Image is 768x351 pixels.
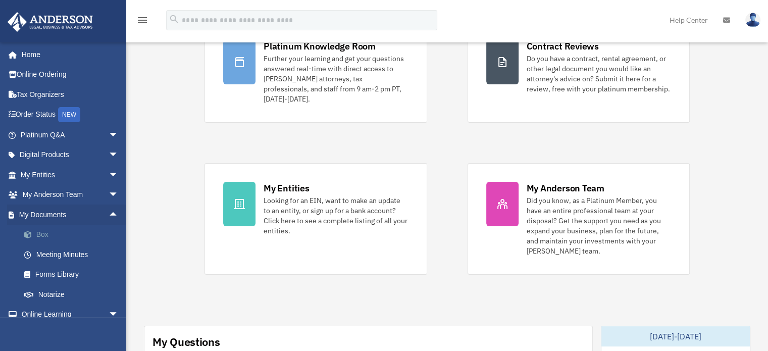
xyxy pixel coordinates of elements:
div: Contract Reviews [527,40,599,53]
a: Platinum Knowledge Room Further your learning and get your questions answered real-time with dire... [204,21,427,123]
a: Online Learningarrow_drop_down [7,305,134,325]
span: arrow_drop_down [109,125,129,145]
a: Platinum Q&Aarrow_drop_down [7,125,134,145]
img: User Pic [745,13,760,27]
div: Did you know, as a Platinum Member, you have an entire professional team at your disposal? Get th... [527,195,671,256]
a: Digital Productsarrow_drop_down [7,145,134,165]
div: NEW [58,107,80,122]
div: [DATE]-[DATE] [601,326,750,346]
a: Order StatusNEW [7,105,134,125]
a: Box [14,225,134,245]
span: arrow_drop_down [109,305,129,325]
a: Forms Library [14,265,134,285]
div: Platinum Knowledge Room [264,40,376,53]
a: menu [136,18,148,26]
span: arrow_drop_down [109,185,129,206]
div: Do you have a contract, rental agreement, or other legal document you would like an attorney's ad... [527,54,671,94]
div: My Entities [264,182,309,194]
a: Contract Reviews Do you have a contract, rental agreement, or other legal document you would like... [468,21,690,123]
div: Looking for an EIN, want to make an update to an entity, or sign up for a bank account? Click her... [264,195,408,236]
a: Notarize [14,284,134,305]
img: Anderson Advisors Platinum Portal [5,12,96,32]
div: My Questions [152,334,220,349]
a: Meeting Minutes [14,244,134,265]
a: My Entities Looking for an EIN, want to make an update to an entity, or sign up for a bank accoun... [204,163,427,275]
a: Online Ordering [7,65,134,85]
a: My Anderson Team Did you know, as a Platinum Member, you have an entire professional team at your... [468,163,690,275]
div: Further your learning and get your questions answered real-time with direct access to [PERSON_NAM... [264,54,408,104]
span: arrow_drop_down [109,145,129,166]
a: My Entitiesarrow_drop_down [7,165,134,185]
i: menu [136,14,148,26]
a: Tax Organizers [7,84,134,105]
span: arrow_drop_up [109,205,129,225]
span: arrow_drop_down [109,165,129,185]
a: My Documentsarrow_drop_up [7,205,134,225]
i: search [169,14,180,25]
div: My Anderson Team [527,182,604,194]
a: Home [7,44,129,65]
a: My Anderson Teamarrow_drop_down [7,185,134,205]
